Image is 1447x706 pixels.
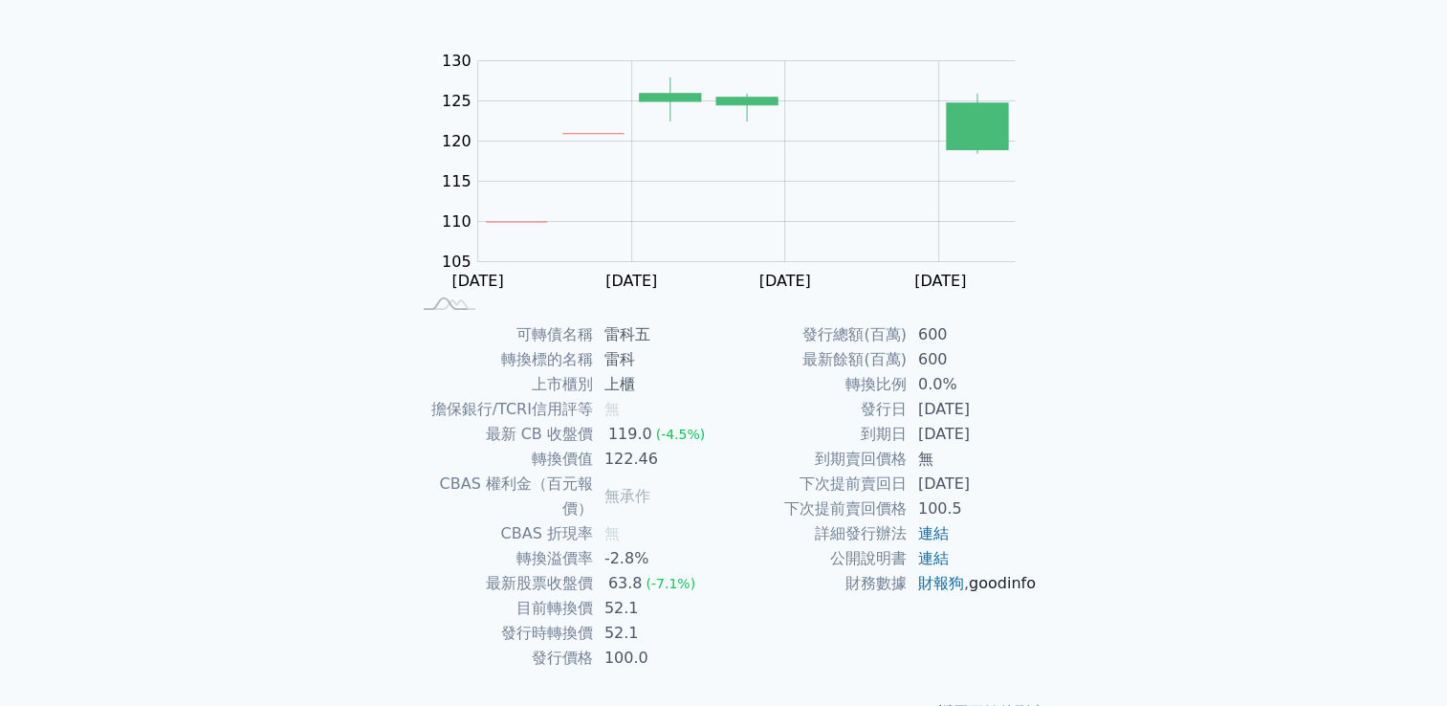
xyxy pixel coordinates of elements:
td: 52.1 [593,621,724,646]
tspan: 130 [442,52,471,70]
td: 0.0% [907,372,1038,397]
td: 雷科五 [593,322,724,347]
tspan: [DATE] [914,272,966,290]
span: 無 [604,400,620,418]
a: 財報狗 [918,574,964,592]
td: 上市櫃別 [410,372,593,397]
div: 63.8 [604,571,647,596]
td: 下次提前賣回日 [724,472,907,496]
div: 119.0 [604,422,656,447]
span: (-7.1%) [646,576,695,591]
tspan: 125 [442,92,471,110]
td: 600 [907,347,1038,372]
tspan: [DATE] [605,272,657,290]
td: 到期賣回價格 [724,447,907,472]
a: 連結 [918,549,949,567]
span: (-4.5%) [656,427,706,442]
tspan: [DATE] [759,272,811,290]
td: 公開說明書 [724,546,907,571]
span: 無承作 [604,487,650,505]
td: , [907,571,1038,596]
td: 可轉債名稱 [410,322,593,347]
td: 最新 CB 收盤價 [410,422,593,447]
td: 轉換比例 [724,372,907,397]
g: Series [486,77,1008,222]
td: 52.1 [593,596,724,621]
td: 雷科 [593,347,724,372]
td: 到期日 [724,422,907,447]
td: 轉換標的名稱 [410,347,593,372]
td: CBAS 權利金（百元報價） [410,472,593,521]
a: goodinfo [969,574,1036,592]
td: 無 [907,447,1038,472]
td: 轉換溢價率 [410,546,593,571]
td: [DATE] [907,472,1038,496]
tspan: 115 [442,172,471,190]
tspan: 110 [442,212,471,231]
tspan: [DATE] [451,272,503,290]
tspan: 120 [442,132,471,150]
tspan: 105 [442,253,471,271]
td: [DATE] [907,397,1038,422]
a: 連結 [918,524,949,542]
td: CBAS 折現率 [410,521,593,546]
td: 發行總額(百萬) [724,322,907,347]
td: [DATE] [907,422,1038,447]
td: 詳細發行辦法 [724,521,907,546]
td: 最新餘額(百萬) [724,347,907,372]
td: -2.8% [593,546,724,571]
span: 無 [604,524,620,542]
td: 100.5 [907,496,1038,521]
td: 發行時轉換價 [410,621,593,646]
td: 上櫃 [593,372,724,397]
td: 最新股票收盤價 [410,571,593,596]
td: 122.46 [593,447,724,472]
td: 擔保銀行/TCRI信用評等 [410,397,593,422]
td: 發行價格 [410,646,593,671]
td: 財務數據 [724,571,907,596]
td: 100.0 [593,646,724,671]
td: 600 [907,322,1038,347]
g: Chart [431,52,1043,290]
td: 轉換價值 [410,447,593,472]
td: 下次提前賣回價格 [724,496,907,521]
td: 發行日 [724,397,907,422]
td: 目前轉換價 [410,596,593,621]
